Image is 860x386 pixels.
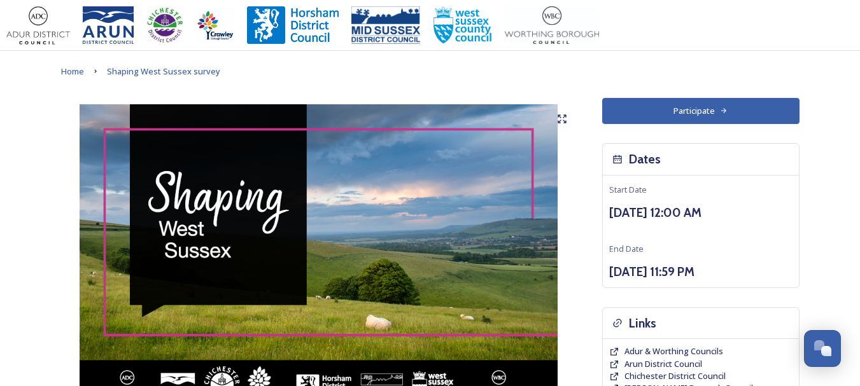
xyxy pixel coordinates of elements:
a: Chichester District Council [624,370,726,382]
img: WSCCPos-Spot-25mm.jpg [433,6,493,45]
img: Arun%20District%20Council%20logo%20blue%20CMYK.jpg [83,6,134,45]
a: Arun District Council [624,358,702,370]
img: Worthing_Adur%20%281%29.jpg [505,6,599,45]
button: Participate [602,98,800,124]
span: Shaping West Sussex survey [107,65,220,77]
img: Horsham%20DC%20Logo.jpg [247,6,339,45]
a: Home [61,64,84,79]
button: Open Chat [804,330,841,367]
a: Shaping West Sussex survey [107,64,220,79]
h3: [DATE] 11:59 PM [609,263,793,281]
h3: Dates [629,150,661,169]
img: CDC%20Logo%20-%20you%20may%20have%20a%20better%20version.jpg [146,6,183,45]
h3: [DATE] 12:00 AM [609,203,793,222]
span: End Date [609,243,644,254]
img: Crawley%20BC%20logo.jpg [196,6,234,45]
h3: Links [629,314,656,333]
span: Start Date [609,184,647,195]
span: Home [61,65,84,77]
span: Adur & Worthing Councils [624,345,723,357]
img: Adur%20logo%20%281%29.jpeg [6,6,70,45]
a: Adur & Worthing Councils [624,345,723,357]
img: 150ppimsdc%20logo%20blue.png [351,6,420,45]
